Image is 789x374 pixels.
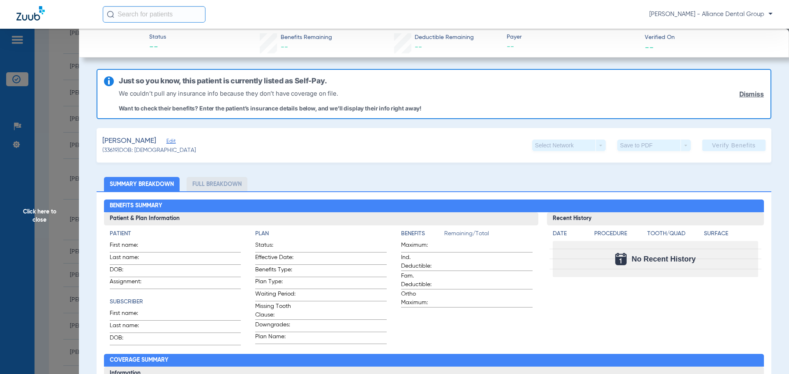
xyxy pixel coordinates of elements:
[104,76,114,86] img: info-icon
[553,229,587,241] app-breakdown-title: Date
[255,290,295,301] span: Waiting Period:
[547,212,764,225] h3: Recent History
[594,229,644,238] h4: Procedure
[704,229,758,238] h4: Surface
[632,255,696,263] span: No Recent History
[110,229,241,238] h4: Patient
[507,33,638,41] span: Payer
[281,44,288,51] span: --
[645,33,776,42] span: Verified On
[401,253,441,271] span: Ind. Deductible:
[110,309,150,320] span: First name:
[110,266,150,277] span: DOB:
[102,136,156,146] span: [PERSON_NAME]
[401,290,441,307] span: Ortho Maximum:
[615,253,627,265] img: Calendar
[647,229,701,238] h4: Tooth/Quad
[255,253,295,264] span: Effective Date:
[255,321,295,332] span: Downgrades:
[104,177,180,191] li: Summary Breakdown
[401,241,441,252] span: Maximum:
[255,302,295,319] span: Missing Tooth Clause:
[415,44,422,51] span: --
[110,298,241,306] h4: Subscriber
[645,43,654,51] span: --
[507,42,638,52] span: --
[103,6,205,23] input: Search for patients
[553,229,587,238] h4: Date
[444,229,533,241] span: Remaining/Total
[16,6,45,21] img: Zuub Logo
[187,177,247,191] li: Full Breakdown
[110,241,150,252] span: First name:
[647,229,701,241] app-breakdown-title: Tooth/Quad
[255,278,295,289] span: Plan Type:
[281,33,332,42] span: Benefits Remaining
[594,229,644,241] app-breakdown-title: Procedure
[401,229,444,238] h4: Benefits
[119,105,421,112] p: Want to check their benefits? Enter the patient’s insurance details below, and we’ll display thei...
[119,76,327,85] h6: Just so you know, this patient is currently listed as Self-Pay.
[119,89,421,98] p: We couldn’t pull any insurance info because they don’t have coverage on file.
[166,138,174,146] span: Edit
[110,321,150,333] span: Last name:
[401,272,441,289] span: Fam. Deductible:
[255,241,295,252] span: Status:
[415,33,474,42] span: Deductible Remaining
[107,11,114,18] img: Search Icon
[649,10,773,18] span: [PERSON_NAME] - Alliance Dental Group
[255,229,387,238] h4: Plan
[110,278,150,289] span: Assignment:
[110,334,150,345] span: DOB:
[104,354,764,367] h2: Coverage Summary
[704,229,758,241] app-breakdown-title: Surface
[255,266,295,277] span: Benefits Type:
[104,212,538,225] h3: Patient & Plan Information
[102,146,196,155] span: (33619) DOB: [DEMOGRAPHIC_DATA]
[149,42,166,53] span: --
[110,253,150,264] span: Last name:
[401,229,444,241] app-breakdown-title: Benefits
[149,33,166,41] span: Status
[104,200,764,213] h2: Benefits Summary
[255,333,295,344] span: Plan Name:
[739,90,764,98] a: Dismiss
